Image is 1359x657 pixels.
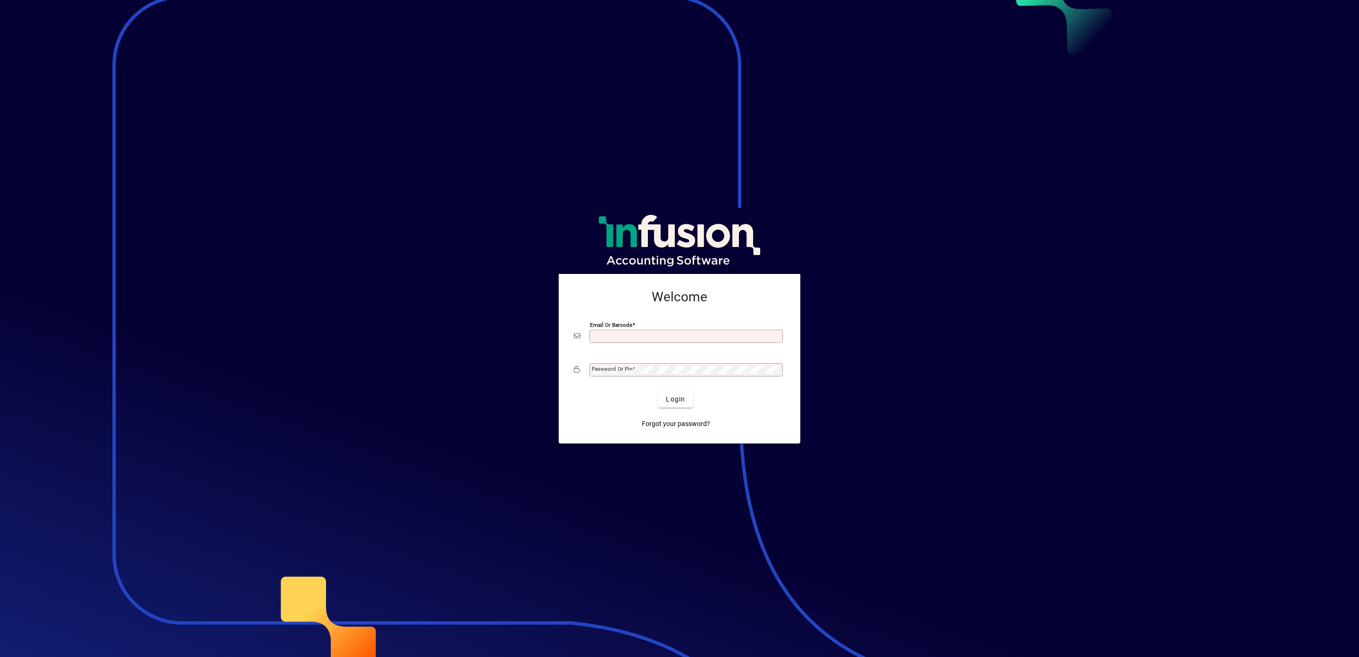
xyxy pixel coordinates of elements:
[638,415,714,432] a: Forgot your password?
[666,394,685,404] span: Login
[574,289,785,305] h2: Welcome
[642,419,710,429] span: Forgot your password?
[592,366,632,372] mat-label: Password or Pin
[590,322,632,328] mat-label: Email or Barcode
[658,391,693,408] button: Login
